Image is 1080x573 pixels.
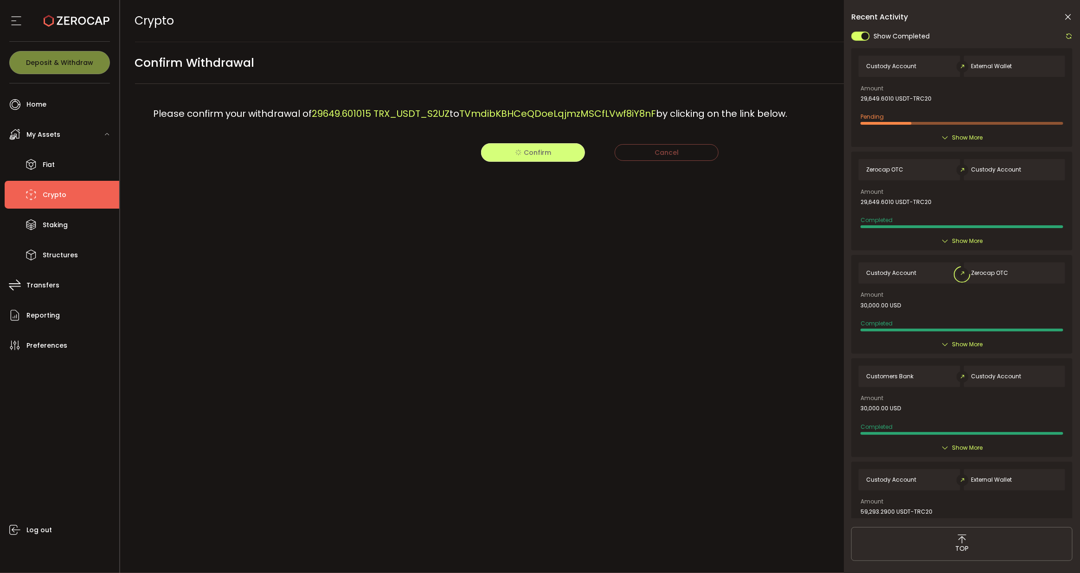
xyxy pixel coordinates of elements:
span: Crypto [135,13,174,29]
span: Deposit & Withdraw [26,59,93,66]
span: by clicking on the link below. [656,107,788,120]
span: Cancel [655,148,679,157]
span: Confirm Withdrawal [135,52,255,73]
span: Crypto [43,188,66,202]
span: Staking [43,218,68,232]
button: Deposit & Withdraw [9,51,110,74]
button: Cancel [615,144,719,161]
span: to [450,107,460,120]
span: TOP [955,544,969,554]
span: Reporting [26,309,60,322]
span: 29649.601015 TRX_USDT_S2UZ [312,107,450,120]
span: My Assets [26,128,60,141]
span: TVmdibKBHCeQDoeLqjmzMSCfLVwf8iY8nF [460,107,656,120]
span: Preferences [26,339,67,352]
span: Recent Activity [851,13,908,21]
span: Please confirm your withdrawal of [154,107,312,120]
span: Log out [26,523,52,537]
iframe: Chat Widget [1034,528,1080,573]
span: Transfers [26,279,59,292]
span: Fiat [43,158,55,172]
span: Home [26,98,46,111]
span: Structures [43,248,78,262]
